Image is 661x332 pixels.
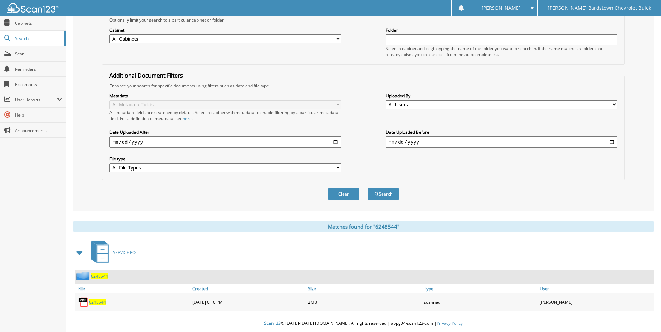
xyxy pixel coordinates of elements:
[109,27,341,33] label: Cabinet
[76,272,91,280] img: folder2.png
[109,110,341,121] div: All metadata fields are searched by default. Select a cabinet with metadata to enable filtering b...
[306,295,422,309] div: 2MB
[191,295,306,309] div: [DATE] 6:16 PM
[306,284,422,293] a: Size
[109,136,341,148] input: start
[78,297,89,307] img: PDF.png
[15,112,62,118] span: Help
[548,6,651,10] span: [PERSON_NAME] Bardstown Chevrolet Buick
[109,156,341,162] label: File type
[106,17,621,23] div: Optionally limit your search to a particular cabinet or folder
[422,284,538,293] a: Type
[386,136,617,148] input: end
[328,188,359,200] button: Clear
[183,116,192,121] a: here
[437,320,463,326] a: Privacy Policy
[626,299,661,332] iframe: Chat Widget
[15,127,62,133] span: Announcements
[538,284,654,293] a: User
[7,3,59,13] img: scan123-logo-white.svg
[113,250,136,255] span: SERVICE RO
[106,83,621,89] div: Enhance your search for specific documents using filters such as date and file type.
[15,81,62,87] span: Bookmarks
[368,188,399,200] button: Search
[91,273,108,279] a: 6248544
[89,299,106,305] a: 6248544
[109,129,341,135] label: Date Uploaded After
[106,72,186,79] legend: Additional Document Filters
[538,295,654,309] div: [PERSON_NAME]
[66,315,661,332] div: © [DATE]-[DATE] [DOMAIN_NAME]. All rights reserved | appg04-scan123-com |
[109,93,341,99] label: Metadata
[15,51,62,57] span: Scan
[386,46,617,57] div: Select a cabinet and begin typing the name of the folder you want to search in. If the name match...
[75,284,191,293] a: File
[482,6,521,10] span: [PERSON_NAME]
[15,35,61,41] span: Search
[15,66,62,72] span: Reminders
[15,97,57,103] span: User Reports
[422,295,538,309] div: scanned
[87,239,136,266] a: SERVICE RO
[386,93,617,99] label: Uploaded By
[386,27,617,33] label: Folder
[191,284,306,293] a: Created
[73,221,654,232] div: Matches found for "6248544"
[15,20,62,26] span: Cabinets
[264,320,281,326] span: Scan123
[386,129,617,135] label: Date Uploaded Before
